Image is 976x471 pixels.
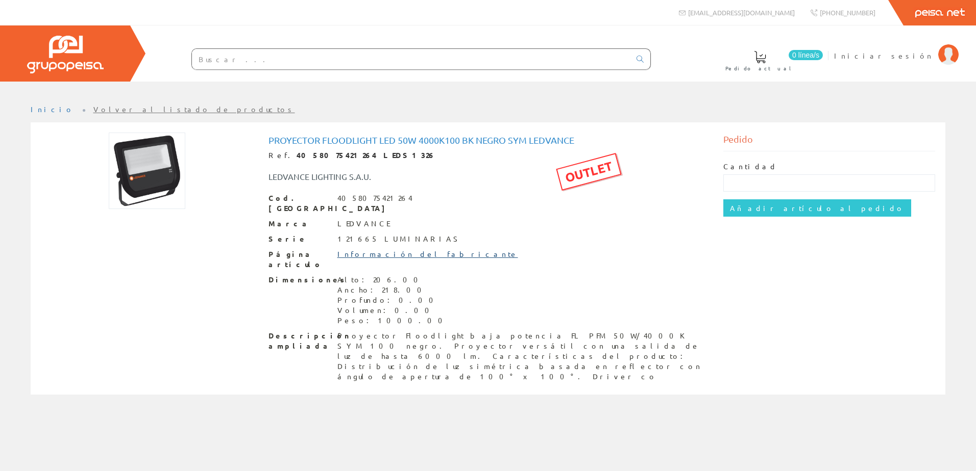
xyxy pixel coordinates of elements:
[834,42,959,52] a: Iniciar sesión
[337,234,462,244] div: 121665 LUMINARIAS
[337,316,449,326] div: Peso: 1000.00
[269,234,330,244] span: Serie
[725,63,795,73] span: Pedido actual
[269,219,330,229] span: Marca
[27,36,104,73] img: Grupo Peisa
[337,249,518,258] a: Información del fabricante
[723,199,911,217] input: Añadir artículo al pedido
[297,150,435,160] strong: 4058075421264 LEDS1326
[269,275,330,285] span: Dimensiones
[337,275,449,285] div: Alto: 206.00
[269,135,708,145] h1: Proyector floodlight led 50w 4000k100 BK negro sym Ledvance
[723,162,777,172] label: Cantidad
[337,331,708,382] div: Proyector Floodlight baja potencia FL PFM 50W/4000K SYM 100 negro. Proyector versátil con una sal...
[337,295,449,305] div: Profundo: 0.00
[789,50,823,60] span: 0 línea/s
[31,104,74,114] a: Inicio
[269,331,330,351] span: Descripción ampliada
[820,8,875,17] span: [PHONE_NUMBER]
[337,285,449,295] div: Ancho: 218.00
[337,193,412,203] div: 4058075421264
[337,305,449,316] div: Volumen: 0.00
[337,219,389,229] div: LEDVANCE
[269,193,330,214] span: Cod. [GEOGRAPHIC_DATA]
[192,49,630,69] input: Buscar ...
[834,50,933,61] span: Iniciar sesión
[261,171,526,182] div: LEDVANCE LIGHTING S.A.U.
[723,133,936,151] div: Pedido
[688,8,795,17] span: [EMAIL_ADDRESS][DOMAIN_NAME]
[109,133,185,209] img: Foto artículo Proyector floodlight led 50w 4000k100 BK negro sym Ledvance (150x150)
[269,249,330,270] span: Página artículo
[269,150,708,161] div: Ref.
[93,104,295,114] a: Volver al listado de productos
[556,153,622,191] div: OUTLET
